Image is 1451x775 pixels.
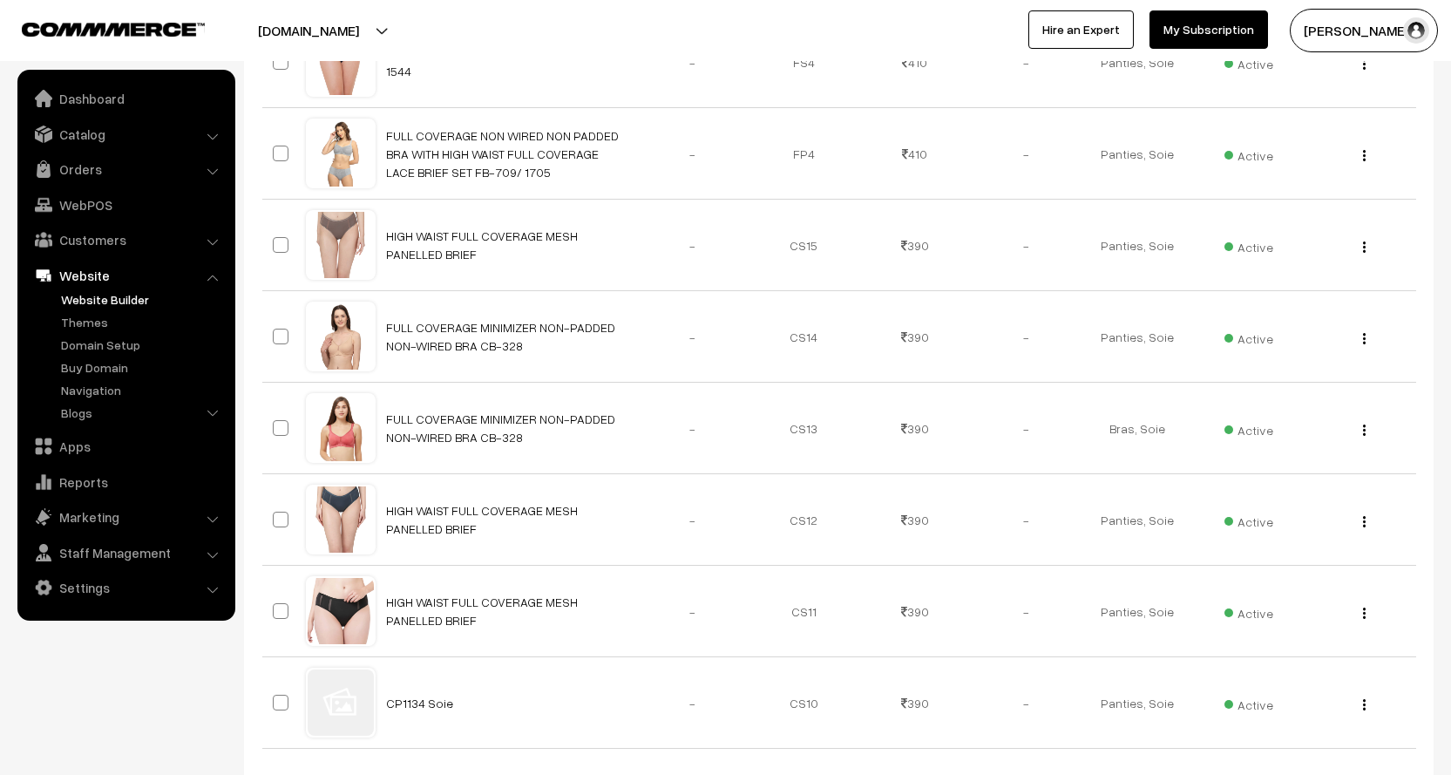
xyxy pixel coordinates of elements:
td: 390 [859,383,971,474]
img: COMMMERCE [22,23,205,36]
td: Panties, Soie [1081,474,1193,566]
span: Active [1224,325,1273,348]
span: Active [1224,417,1273,439]
img: Menu [1363,699,1366,710]
img: Menu [1363,58,1366,70]
span: Active [1224,234,1273,256]
a: Customers [22,224,229,255]
a: FULL COVERAGE MINIMIZER NON-PADDED NON-WIRED BRA CB-328 [386,320,615,353]
td: 390 [859,566,971,657]
td: - [971,566,1082,657]
td: - [971,200,1082,291]
a: Settings [22,572,229,603]
td: 390 [859,291,971,383]
a: Navigation [57,381,229,399]
td: - [971,291,1082,383]
td: 390 [859,657,971,749]
td: 410 [859,17,971,108]
a: My Subscription [1149,10,1268,49]
a: Buy Domain [57,358,229,377]
a: Staff Management [22,537,229,568]
td: - [971,474,1082,566]
img: Menu [1363,150,1366,161]
td: - [971,17,1082,108]
td: - [637,17,749,108]
td: CS11 [748,566,859,657]
a: COMMMERCE [22,17,174,38]
a: HIGH WAIST FULL COVERAGE MESH PANELLED BRIEF [386,503,578,536]
td: - [637,566,749,657]
td: - [971,108,1082,200]
a: CP1134 Soie [386,696,453,710]
img: Menu [1363,516,1366,527]
td: 410 [859,108,971,200]
td: Panties, Soie [1081,108,1193,200]
a: Website [22,260,229,291]
span: Active [1224,691,1273,714]
td: Panties, Soie [1081,200,1193,291]
a: Orders [22,153,229,185]
td: CS15 [748,200,859,291]
span: Active [1224,51,1273,73]
span: Active [1224,600,1273,622]
button: [DOMAIN_NAME] [197,9,420,52]
td: FP4 [748,108,859,200]
span: Active [1224,508,1273,531]
td: 390 [859,200,971,291]
a: Hire an Expert [1028,10,1134,49]
a: HIGH WAIST FULL COVERAGE MESH PANELLED BRIEF [386,595,578,628]
a: Marketing [22,501,229,533]
a: Themes [57,313,229,331]
td: - [637,291,749,383]
a: FULL COVERAGE MINIMIZER NON-PADDED NON-WIRED BRA CB-328 [386,411,615,445]
td: Panties, Soie [1081,17,1193,108]
a: Domain Setup [57,336,229,354]
td: CS12 [748,474,859,566]
td: - [971,657,1082,749]
img: Menu [1363,425,1366,436]
img: Menu [1363,608,1366,619]
a: Blogs [57,404,229,422]
a: Reports [22,466,229,498]
td: Panties, Soie [1081,291,1193,383]
td: - [971,383,1082,474]
a: WebPOS [22,189,229,221]
td: CS13 [748,383,859,474]
button: [PERSON_NAME] [1290,9,1438,52]
span: Active [1224,142,1273,165]
img: Menu [1363,241,1366,253]
a: FULL COVERAGE NON WIRED NON PADDED BRA WITH HIGH WAIST FULL COVERAGE LACE BRIEF SET FB-709/ 1705 [386,128,619,180]
td: Bras, Soie [1081,383,1193,474]
td: - [637,474,749,566]
td: - [637,657,749,749]
a: Website Builder [57,290,229,309]
td: 390 [859,474,971,566]
img: Menu [1363,333,1366,344]
td: CS14 [748,291,859,383]
img: user [1403,17,1429,44]
td: FS4 [748,17,859,108]
td: - [637,383,749,474]
td: - [637,200,749,291]
td: - [637,108,749,200]
a: Apps [22,431,229,462]
td: Panties, Soie [1081,566,1193,657]
a: HIGH WAIST FULL COVERAGE MESH PANELLED BRIEF [386,228,578,262]
a: Catalog [22,119,229,150]
td: Panties, Soie [1081,657,1193,749]
a: Dashboard [22,83,229,114]
td: CS10 [748,657,859,749]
